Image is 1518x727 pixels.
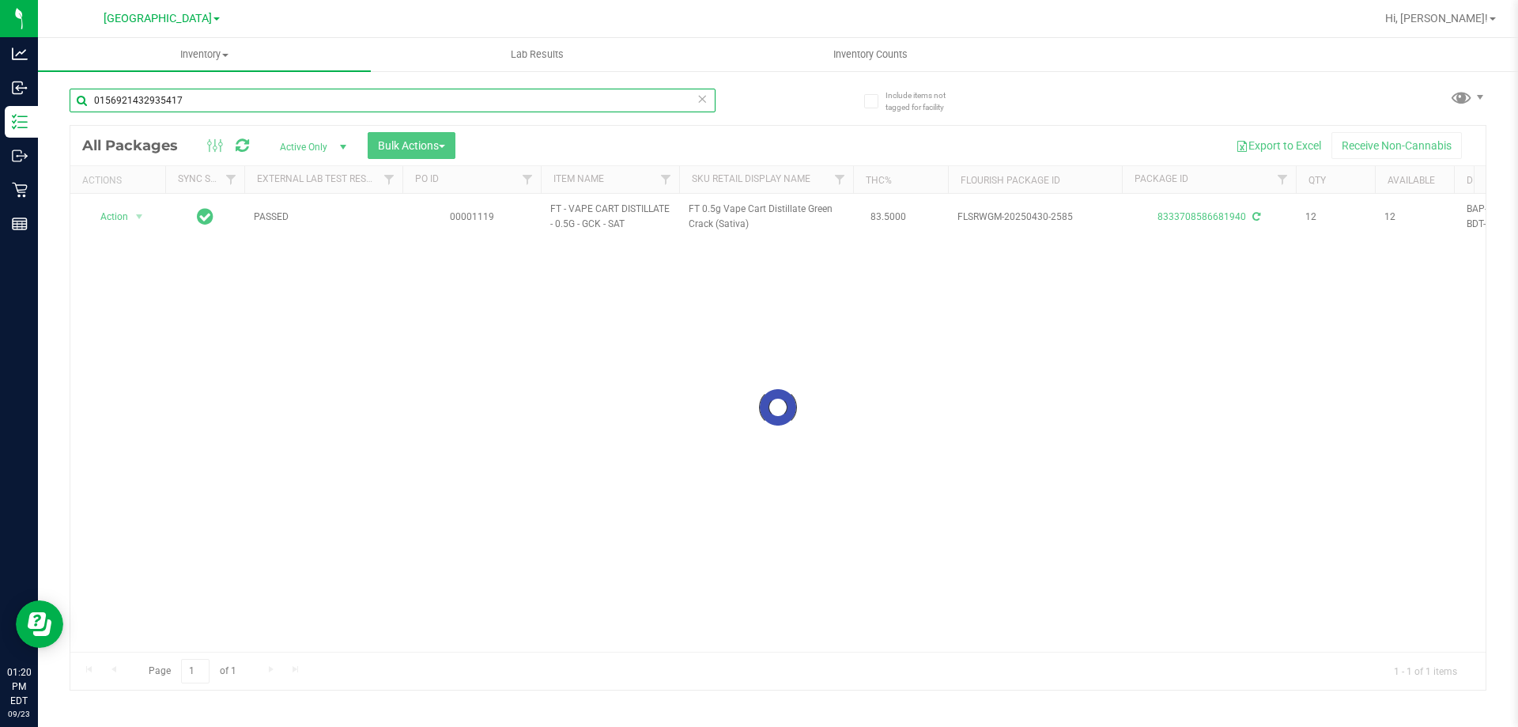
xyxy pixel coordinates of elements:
input: Search Package ID, Item Name, SKU, Lot or Part Number... [70,89,716,112]
inline-svg: Inbound [12,80,28,96]
inline-svg: Retail [12,182,28,198]
inline-svg: Reports [12,216,28,232]
p: 09/23 [7,708,31,720]
span: Clear [697,89,708,109]
inline-svg: Outbound [12,148,28,164]
inline-svg: Inventory [12,114,28,130]
span: [GEOGRAPHIC_DATA] [104,12,212,25]
span: Lab Results [489,47,585,62]
span: Inventory [38,47,371,62]
a: Lab Results [371,38,704,71]
a: Inventory Counts [704,38,1037,71]
inline-svg: Analytics [12,46,28,62]
span: Inventory Counts [812,47,929,62]
iframe: Resource center [16,600,63,648]
span: Include items not tagged for facility [885,89,965,113]
a: Inventory [38,38,371,71]
p: 01:20 PM EDT [7,665,31,708]
span: Hi, [PERSON_NAME]! [1385,12,1488,25]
